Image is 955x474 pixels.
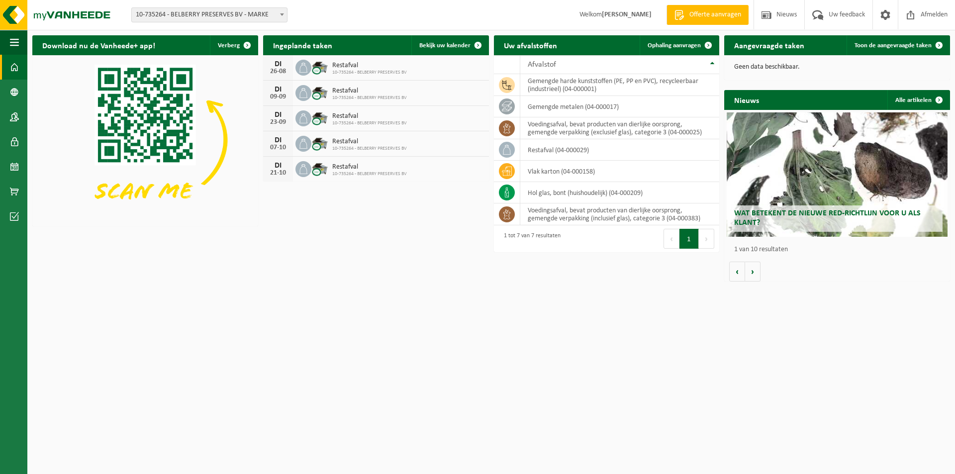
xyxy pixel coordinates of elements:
img: Download de VHEPlus App [32,55,258,224]
td: gemengde metalen (04-000017) [520,96,720,117]
img: WB-5000-CU [311,58,328,75]
div: 09-09 [268,94,288,100]
strong: [PERSON_NAME] [602,11,652,18]
h2: Aangevraagde taken [724,35,814,55]
a: Wat betekent de nieuwe RED-richtlijn voor u als klant? [727,112,948,237]
div: DI [268,162,288,170]
p: 1 van 10 resultaten [734,246,945,253]
span: 10-735264 - BELBERRY PRESERVES BV [332,95,407,101]
td: hol glas, bont (huishoudelijk) (04-000209) [520,182,720,203]
div: 07-10 [268,144,288,151]
button: Previous [664,229,679,249]
img: WB-5000-CU [311,134,328,151]
h2: Download nu de Vanheede+ app! [32,35,165,55]
h2: Ingeplande taken [263,35,342,55]
h2: Uw afvalstoffen [494,35,567,55]
span: Restafval [332,163,407,171]
div: DI [268,111,288,119]
td: restafval (04-000029) [520,139,720,161]
span: Wat betekent de nieuwe RED-richtlijn voor u als klant? [734,209,921,227]
div: DI [268,136,288,144]
td: voedingsafval, bevat producten van dierlijke oorsprong, gemengde verpakking (exclusief glas), cat... [520,117,720,139]
a: Offerte aanvragen [667,5,749,25]
div: 23-09 [268,119,288,126]
button: Vorige [729,262,745,282]
img: WB-5000-CU [311,84,328,100]
span: Restafval [332,87,407,95]
span: Restafval [332,62,407,70]
span: Restafval [332,112,407,120]
span: Verberg [218,42,240,49]
button: Next [699,229,714,249]
button: Volgende [745,262,761,282]
div: 26-08 [268,68,288,75]
span: Offerte aanvragen [687,10,744,20]
div: DI [268,86,288,94]
button: 1 [679,229,699,249]
div: 1 tot 7 van 7 resultaten [499,228,561,250]
img: WB-5000-CU [311,160,328,177]
td: voedingsafval, bevat producten van dierlijke oorsprong, gemengde verpakking (inclusief glas), cat... [520,203,720,225]
span: 10-735264 - BELBERRY PRESERVES BV [332,171,407,177]
button: Verberg [210,35,257,55]
span: Ophaling aanvragen [648,42,701,49]
a: Toon de aangevraagde taken [847,35,949,55]
td: vlak karton (04-000158) [520,161,720,182]
span: Restafval [332,138,407,146]
span: 10-735264 - BELBERRY PRESERVES BV - MARKE [131,7,287,22]
div: DI [268,60,288,68]
a: Alle artikelen [887,90,949,110]
span: 10-735264 - BELBERRY PRESERVES BV [332,120,407,126]
span: Afvalstof [528,61,556,69]
span: 10-735264 - BELBERRY PRESERVES BV [332,146,407,152]
span: 10-735264 - BELBERRY PRESERVES BV - MARKE [132,8,287,22]
span: Bekijk uw kalender [419,42,471,49]
span: 10-735264 - BELBERRY PRESERVES BV [332,70,407,76]
h2: Nieuws [724,90,769,109]
td: gemengde harde kunststoffen (PE, PP en PVC), recycleerbaar (industrieel) (04-000001) [520,74,720,96]
a: Ophaling aanvragen [640,35,718,55]
p: Geen data beschikbaar. [734,64,940,71]
span: Toon de aangevraagde taken [855,42,932,49]
a: Bekijk uw kalender [411,35,488,55]
img: WB-5000-CU [311,109,328,126]
div: 21-10 [268,170,288,177]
